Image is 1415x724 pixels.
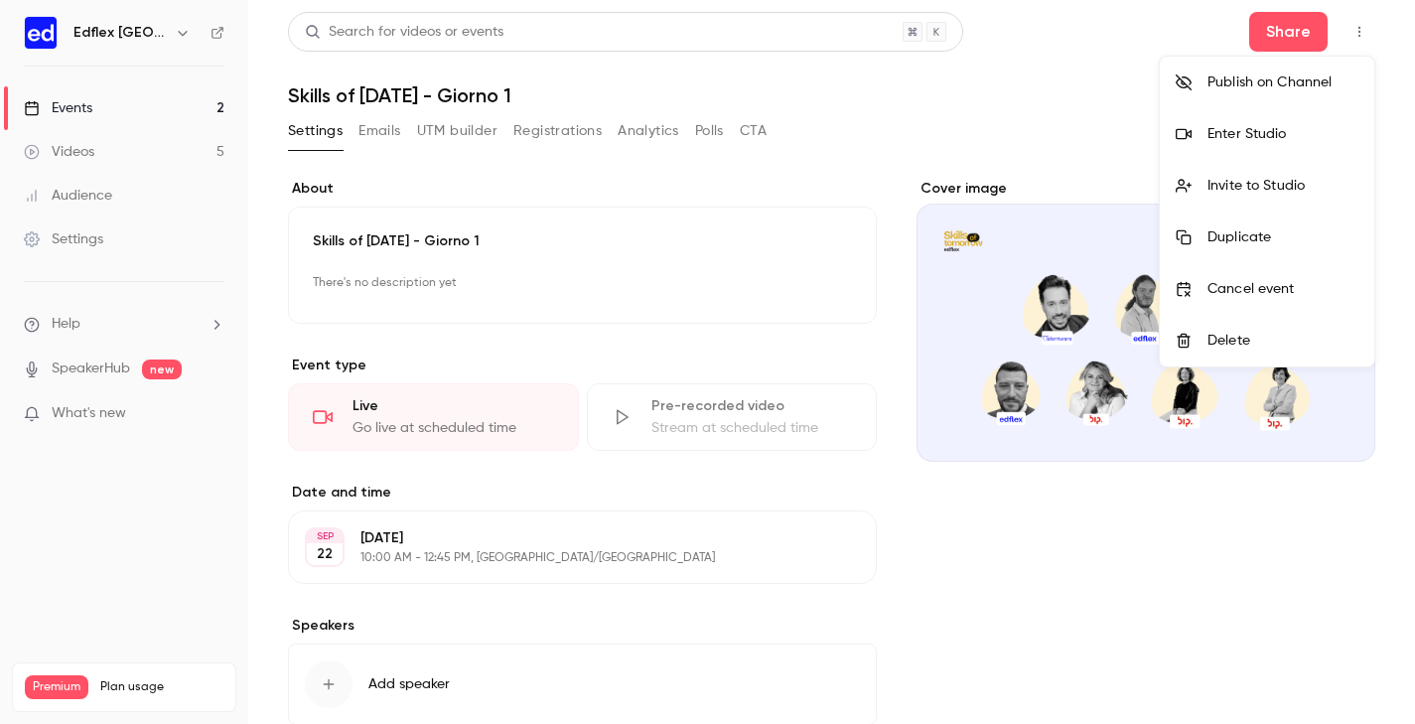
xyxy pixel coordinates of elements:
[1207,176,1358,196] div: Invite to Studio
[1207,227,1358,247] div: Duplicate
[1207,279,1358,299] div: Cancel event
[1207,124,1358,144] div: Enter Studio
[1207,331,1358,351] div: Delete
[1207,72,1358,92] div: Publish on Channel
